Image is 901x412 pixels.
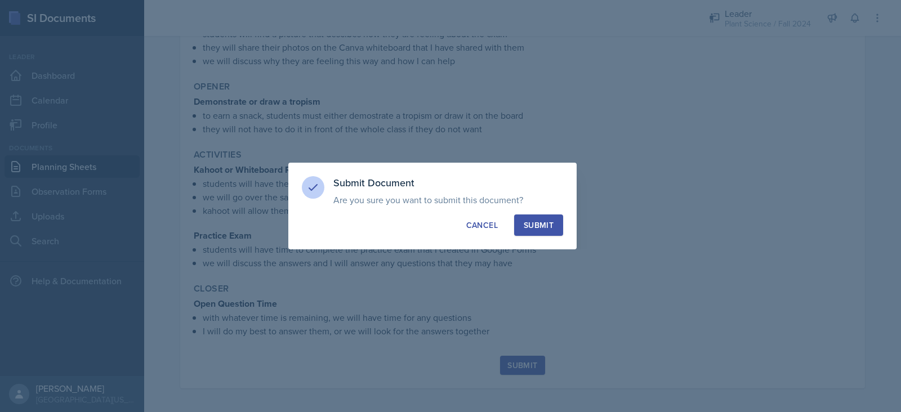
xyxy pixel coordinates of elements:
[524,220,554,231] div: Submit
[457,214,507,236] button: Cancel
[514,214,563,236] button: Submit
[333,194,563,205] p: Are you sure you want to submit this document?
[333,176,563,190] h3: Submit Document
[466,220,498,231] div: Cancel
